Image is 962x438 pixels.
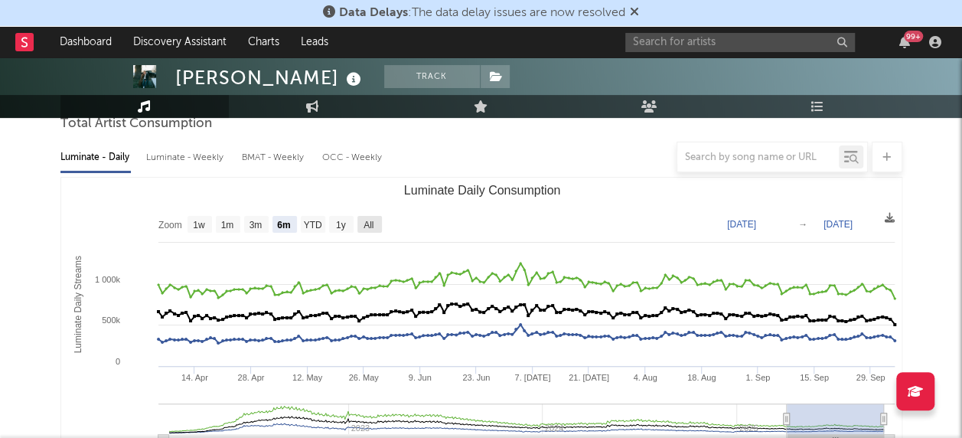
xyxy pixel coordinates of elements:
[290,27,339,57] a: Leads
[335,220,345,230] text: 1y
[158,220,182,230] text: Zoom
[339,7,408,19] span: Data Delays
[408,373,431,382] text: 9. Jun
[303,220,321,230] text: YTD
[727,219,756,230] text: [DATE]
[339,7,625,19] span: : The data delay issues are now resolved
[568,373,608,382] text: 21. [DATE]
[364,220,373,230] text: All
[60,115,212,133] span: Total Artist Consumption
[904,31,923,42] div: 99 +
[102,315,120,325] text: 500k
[514,373,550,382] text: 7. [DATE]
[625,33,855,52] input: Search for artists
[799,373,828,382] text: 15. Sep
[122,27,237,57] a: Discovery Assistant
[49,27,122,57] a: Dashboard
[630,7,639,19] span: Dismiss
[823,219,853,230] text: [DATE]
[115,357,119,366] text: 0
[798,219,807,230] text: →
[348,373,379,382] text: 26. May
[633,373,657,382] text: 4. Aug
[745,373,770,382] text: 1. Sep
[237,373,264,382] text: 28. Apr
[899,36,910,48] button: 99+
[94,275,120,284] text: 1 000k
[193,220,205,230] text: 1w
[181,373,207,382] text: 14. Apr
[277,220,290,230] text: 6m
[220,220,233,230] text: 1m
[856,373,885,382] text: 29. Sep
[292,373,322,382] text: 12. May
[687,373,716,382] text: 18. Aug
[175,65,365,90] div: [PERSON_NAME]
[403,184,560,197] text: Luminate Daily Consumption
[249,220,262,230] text: 3m
[237,27,290,57] a: Charts
[73,256,83,353] text: Luminate Daily Streams
[462,373,490,382] text: 23. Jun
[384,65,480,88] button: Track
[677,152,839,164] input: Search by song name or URL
